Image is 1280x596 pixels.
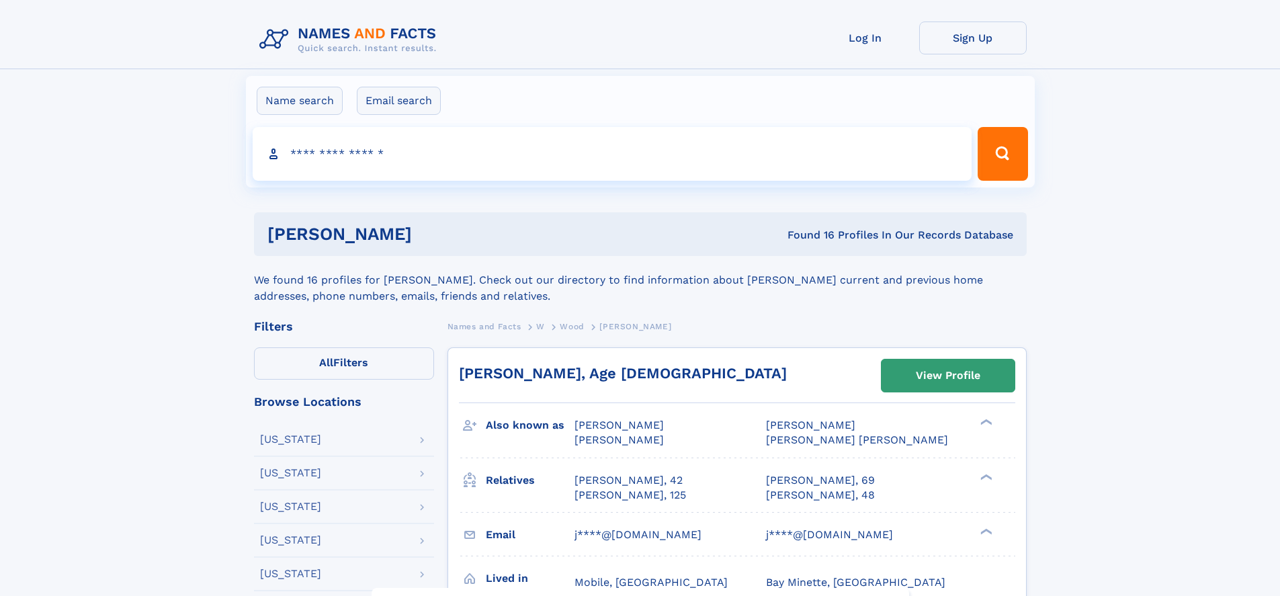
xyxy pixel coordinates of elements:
img: Logo Names and Facts [254,22,447,58]
span: [PERSON_NAME] [574,433,664,446]
h3: Relatives [486,469,574,492]
a: [PERSON_NAME], 125 [574,488,686,503]
span: Wood [560,322,584,331]
a: W [536,318,545,335]
label: Filters [254,347,434,380]
a: Sign Up [919,22,1027,54]
a: Log In [812,22,919,54]
div: Filters [254,321,434,333]
div: We found 16 profiles for [PERSON_NAME]. Check out our directory to find information about [PERSON... [254,256,1027,304]
a: Wood [560,318,584,335]
span: All [319,356,333,369]
div: View Profile [916,360,980,391]
a: [PERSON_NAME], 48 [766,488,875,503]
button: Search Button [978,127,1027,181]
span: [PERSON_NAME] [574,419,664,431]
div: [US_STATE] [260,568,321,579]
div: ❯ [977,472,993,481]
a: [PERSON_NAME], 42 [574,473,683,488]
div: [US_STATE] [260,535,321,546]
span: Bay Minette, [GEOGRAPHIC_DATA] [766,576,945,589]
label: Email search [357,87,441,115]
h3: Also known as [486,414,574,437]
div: [US_STATE] [260,434,321,445]
span: [PERSON_NAME] [599,322,671,331]
label: Name search [257,87,343,115]
a: [PERSON_NAME], 69 [766,473,875,488]
a: [PERSON_NAME], Age [DEMOGRAPHIC_DATA] [459,365,787,382]
h3: Lived in [486,567,574,590]
div: Found 16 Profiles In Our Records Database [599,228,1013,243]
h3: Email [486,523,574,546]
div: Browse Locations [254,396,434,408]
div: ❯ [977,527,993,536]
input: search input [253,127,972,181]
span: [PERSON_NAME] [PERSON_NAME] [766,433,948,446]
a: Names and Facts [447,318,521,335]
span: [PERSON_NAME] [766,419,855,431]
div: ❯ [977,418,993,427]
div: [US_STATE] [260,501,321,512]
a: View Profile [882,359,1015,392]
span: Mobile, [GEOGRAPHIC_DATA] [574,576,728,589]
h1: [PERSON_NAME] [267,226,600,243]
span: W [536,322,545,331]
div: [US_STATE] [260,468,321,478]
